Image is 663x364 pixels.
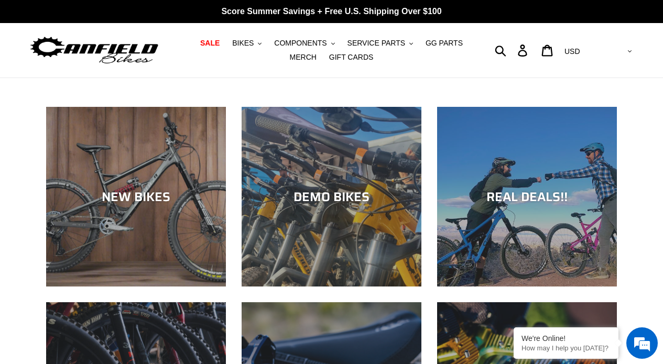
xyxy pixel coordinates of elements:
span: SALE [200,39,220,48]
div: REAL DEALS!! [437,189,617,204]
a: DEMO BIKES [242,107,421,286]
span: COMPONENTS [274,39,327,48]
a: MERCH [285,50,322,64]
a: SALE [195,36,225,50]
div: NEW BIKES [46,189,226,204]
div: We're Online! [521,334,611,343]
p: How may I help you today? [521,344,611,352]
button: SERVICE PARTS [342,36,418,50]
img: Canfield Bikes [29,34,160,67]
span: GG PARTS [426,39,463,48]
div: DEMO BIKES [242,189,421,204]
a: NEW BIKES [46,107,226,286]
a: GG PARTS [420,36,468,50]
span: GIFT CARDS [329,53,374,62]
a: GIFT CARDS [324,50,379,64]
span: MERCH [290,53,317,62]
button: BIKES [227,36,267,50]
button: COMPONENTS [269,36,340,50]
span: SERVICE PARTS [347,39,405,48]
a: REAL DEALS!! [437,107,617,286]
span: BIKES [232,39,254,48]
